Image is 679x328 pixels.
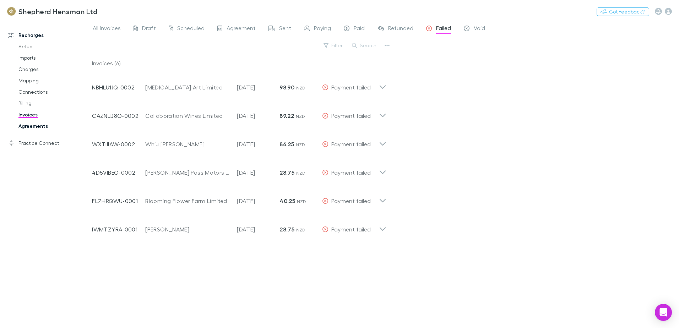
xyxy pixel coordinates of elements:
[93,24,121,34] span: All invoices
[388,24,413,34] span: Refunded
[237,168,279,177] p: [DATE]
[296,114,305,119] span: NZD
[1,137,96,149] a: Practice Connect
[145,197,230,205] div: Blooming Flower Farm Limited
[320,41,347,50] button: Filter
[86,99,392,127] div: C4ZNLB8O-0002Collaboration Wines Limited[DATE]89.22 NZDPayment failed
[597,7,649,16] button: Got Feedback?
[145,111,230,120] div: Collaboration Wines Limited
[296,227,306,233] span: NZD
[86,70,392,99] div: NBHLU1JQ-0002[MEDICAL_DATA] Art Limited[DATE]98.90 NZDPayment failed
[11,86,96,98] a: Connections
[145,168,230,177] div: [PERSON_NAME] Pass Motors Limited
[655,304,672,321] div: Open Intercom Messenger
[331,226,371,233] span: Payment failed
[331,141,371,147] span: Payment failed
[237,83,279,92] p: [DATE]
[11,64,96,75] a: Charges
[145,140,230,148] div: Whiu [PERSON_NAME]
[11,52,96,64] a: Imports
[237,140,279,148] p: [DATE]
[296,142,305,147] span: NZD
[331,112,371,119] span: Payment failed
[279,226,294,233] strong: 28.75
[279,169,294,176] strong: 28.75
[177,24,205,34] span: Scheduled
[296,85,306,91] span: NZD
[348,41,381,50] button: Search
[18,7,97,16] h3: Shepherd Hensman Ltd
[297,199,306,204] span: NZD
[354,24,365,34] span: Paid
[11,120,96,132] a: Agreements
[92,197,145,205] p: ELZHRQWU-0001
[142,24,156,34] span: Draft
[227,24,256,34] span: Agreement
[296,170,306,176] span: NZD
[237,197,279,205] p: [DATE]
[7,7,16,16] img: Shepherd Hensman Ltd's Logo
[237,111,279,120] p: [DATE]
[92,111,145,120] p: C4ZNLB8O-0002
[92,225,145,234] p: IWMTZYRA-0001
[92,83,145,92] p: NBHLU1JQ-0002
[436,24,451,34] span: Failed
[279,24,291,34] span: Sent
[279,112,294,119] strong: 89.22
[3,3,102,20] a: Shepherd Hensman Ltd
[86,184,392,212] div: ELZHRQWU-0001Blooming Flower Farm Limited[DATE]40.25 NZDPayment failed
[86,127,392,155] div: WXTIIIAW-0002Whiu [PERSON_NAME][DATE]86.25 NZDPayment failed
[11,109,96,120] a: Invoices
[92,140,145,148] p: WXTIIIAW-0002
[237,225,279,234] p: [DATE]
[92,168,145,177] p: 4D5VIBEO-0002
[279,84,294,91] strong: 98.90
[11,75,96,86] a: Mapping
[279,141,294,148] strong: 86.25
[11,41,96,52] a: Setup
[86,212,392,241] div: IWMTZYRA-0001[PERSON_NAME][DATE]28.75 NZDPayment failed
[86,155,392,184] div: 4D5VIBEO-0002[PERSON_NAME] Pass Motors Limited[DATE]28.75 NZDPayment failed
[1,29,96,41] a: Recharges
[279,197,295,204] strong: 40.25
[331,84,371,91] span: Payment failed
[474,24,485,34] span: Void
[145,83,230,92] div: [MEDICAL_DATA] Art Limited
[11,98,96,109] a: Billing
[145,225,230,234] div: [PERSON_NAME]
[331,197,371,204] span: Payment failed
[314,24,331,34] span: Paying
[331,169,371,176] span: Payment failed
